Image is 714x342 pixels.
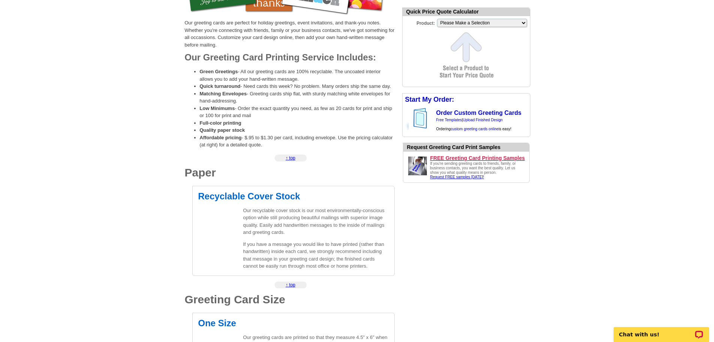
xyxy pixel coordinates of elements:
[198,192,389,201] h2: Recyclable Cover Stock
[200,69,238,74] span: Green Greetings
[430,175,484,179] a: Request FREE samples [DATE]!
[406,155,429,177] img: image of free samples in a mailbox
[403,18,436,27] label: Product:
[430,155,526,161] a: FREE Greeting Card Printing Samples
[200,127,245,133] span: Quality paper stock
[407,143,529,151] div: Request Greeting Card Print Samples
[243,207,389,236] p: Our recyclable cover stock is our most environmentally-conscious option while still producing bea...
[436,118,462,122] a: Free Templates
[200,134,395,149] li: - $.95 to $1.30 per card, including envelope. Use the pricing calculator (at right) for a detaile...
[200,120,241,126] span: Full-color printing
[200,90,395,105] li: - Greeting cards ship flat, with sturdy matching white envelopes for hand-addressing.
[436,110,522,116] a: Order Custom Greeting Cards
[451,127,498,131] a: custom greeting cards online
[200,68,395,83] li: - All our greeting cards are 100% recyclable. The uncoated interior allows you to add your hand-w...
[463,118,503,122] a: Upload Finished Design
[436,118,512,131] span: | Ordering is easy!
[185,53,395,62] h2: Our Greeting Card Printing Service Includes:
[243,241,389,270] p: If you have a message you would like to have printed (rather than handwritten) inside each card, ...
[286,282,295,288] a: ↑ top
[200,105,395,119] li: - Order the exact quantity you need, as few as 20 cards for print and ship or 100 for print and mail
[185,294,395,305] h1: Greeting Card Size
[185,19,395,48] p: Our greeting cards are perfect for holiday greetings, event invitations, and thank-you notes. Whe...
[403,93,530,106] div: Start My Order:
[200,135,242,140] span: Affordable pricing
[403,106,409,131] img: background image for greeting cards arrow
[200,91,247,96] span: Matching Envelopes
[609,318,714,342] iframe: LiveChat chat widget
[200,83,241,89] span: Quick turnaround
[286,155,295,161] a: ↑ top
[430,161,516,179] div: If you're sending greeting cards to friends, family, or business contacts, you want the best qual...
[185,167,395,178] h1: Paper
[409,106,435,131] img: custom greeting card folded and standing
[200,105,235,111] span: Low Minimums
[198,319,389,328] h2: One Size
[403,8,530,16] div: Quick Price Quote Calculator
[200,83,395,90] li: - Need cards this week? No problem. Many orders ship the same day.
